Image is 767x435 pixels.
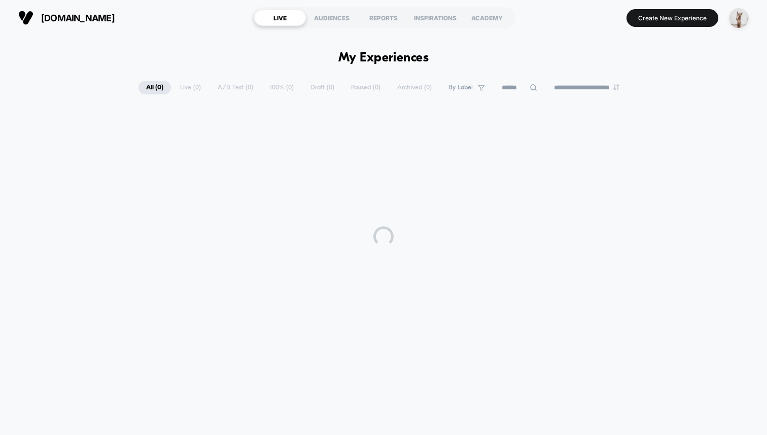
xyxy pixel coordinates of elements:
h1: My Experiences [338,51,429,65]
button: ppic [726,8,752,28]
img: end [613,84,619,90]
div: INSPIRATIONS [409,10,461,26]
div: REPORTS [358,10,409,26]
button: [DOMAIN_NAME] [15,10,118,26]
button: Create New Experience [626,9,718,27]
div: ACADEMY [461,10,513,26]
span: All ( 0 ) [138,81,171,94]
div: LIVE [254,10,306,26]
img: ppic [729,8,749,28]
img: Visually logo [18,10,33,25]
div: AUDIENCES [306,10,358,26]
span: By Label [448,84,473,91]
span: [DOMAIN_NAME] [41,13,115,23]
